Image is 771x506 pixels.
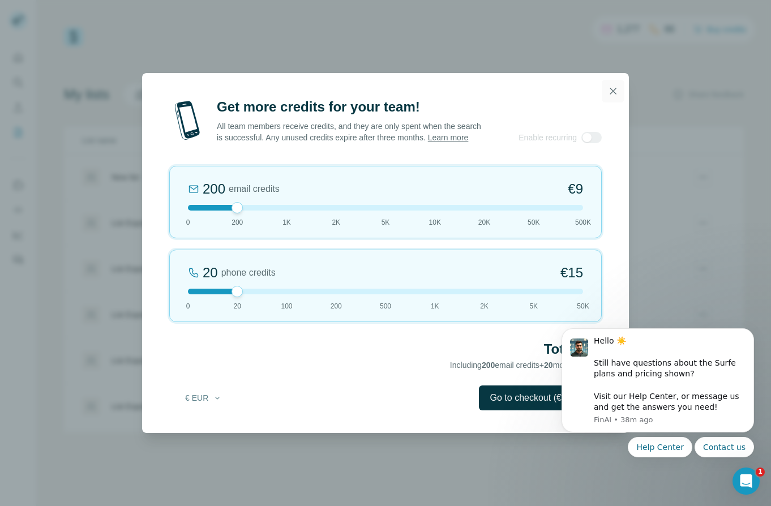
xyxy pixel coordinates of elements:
span: 200 [331,301,342,311]
button: Go to checkout (€24) [479,385,602,410]
span: 2K [480,301,489,311]
span: 1K [431,301,439,311]
span: 0 [186,301,190,311]
div: 20 [203,264,218,282]
img: mobile-phone [169,98,205,143]
iframe: Intercom live chat [733,468,760,495]
span: 50K [528,217,539,228]
span: 100 [281,301,292,311]
span: 20K [478,217,490,228]
a: Learn more [428,133,469,142]
span: Including email credits + mobile credits [450,361,602,370]
iframe: Intercom notifications message [545,291,771,475]
span: 500 [380,301,391,311]
button: € EUR [177,388,230,408]
span: 1 [756,468,765,477]
span: 5K [529,301,538,311]
span: 200 [482,361,495,370]
span: €15 [560,264,583,282]
span: phone credits [221,266,276,280]
span: 500K [575,217,591,228]
span: 0 [186,217,190,228]
span: 200 [232,217,243,228]
h2: Total €24 [169,340,602,358]
span: €9 [568,180,583,198]
span: 5K [382,217,390,228]
span: Enable recurring [519,132,577,143]
span: 2K [332,217,340,228]
p: All team members receive credits, and they are only spent when the search is successful. Any unus... [217,121,482,143]
span: 1K [282,217,291,228]
span: email credits [229,182,280,196]
span: 20 [234,301,241,311]
span: 10K [429,217,441,228]
div: 200 [203,180,225,198]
